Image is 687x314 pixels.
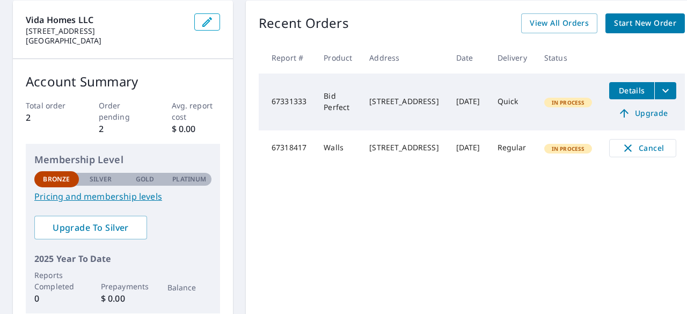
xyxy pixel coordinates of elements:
[167,282,212,293] p: Balance
[99,122,148,135] p: 2
[315,42,361,74] th: Product
[26,72,220,91] p: Account Summary
[136,174,154,184] p: Gold
[34,190,211,203] a: Pricing and membership levels
[369,96,438,107] div: [STREET_ADDRESS]
[489,74,536,130] td: Quick
[26,13,186,26] p: Vida Homes LLC
[101,281,145,292] p: Prepayments
[605,13,685,33] a: Start New Order
[609,139,676,157] button: Cancel
[34,252,211,265] p: 2025 Year To Date
[609,105,676,122] a: Upgrade
[536,42,601,74] th: Status
[26,111,75,124] p: 2
[361,42,447,74] th: Address
[259,74,315,130] td: 67331333
[101,292,145,305] p: $ 0.00
[34,152,211,167] p: Membership Level
[654,82,676,99] button: filesDropdownBtn-67331333
[172,122,221,135] p: $ 0.00
[99,100,148,122] p: Order pending
[489,130,536,166] td: Regular
[259,42,315,74] th: Report #
[172,100,221,122] p: Avg. report cost
[530,17,589,30] span: View All Orders
[43,174,70,184] p: Bronze
[545,145,591,152] span: In Process
[315,130,361,166] td: Walls
[369,142,438,153] div: [STREET_ADDRESS]
[26,26,186,36] p: [STREET_ADDRESS]
[448,130,489,166] td: [DATE]
[259,13,349,33] p: Recent Orders
[620,142,665,155] span: Cancel
[315,74,361,130] td: Bid Perfect
[34,292,79,305] p: 0
[34,216,147,239] a: Upgrade To Silver
[43,222,138,233] span: Upgrade To Silver
[259,130,315,166] td: 67318417
[26,36,186,46] p: [GEOGRAPHIC_DATA]
[172,174,206,184] p: Platinum
[448,74,489,130] td: [DATE]
[26,100,75,111] p: Total order
[614,17,676,30] span: Start New Order
[34,269,79,292] p: Reports Completed
[521,13,597,33] a: View All Orders
[616,107,670,120] span: Upgrade
[90,174,112,184] p: Silver
[609,82,654,99] button: detailsBtn-67331333
[448,42,489,74] th: Date
[545,99,591,106] span: In Process
[489,42,536,74] th: Delivery
[616,85,648,96] span: Details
